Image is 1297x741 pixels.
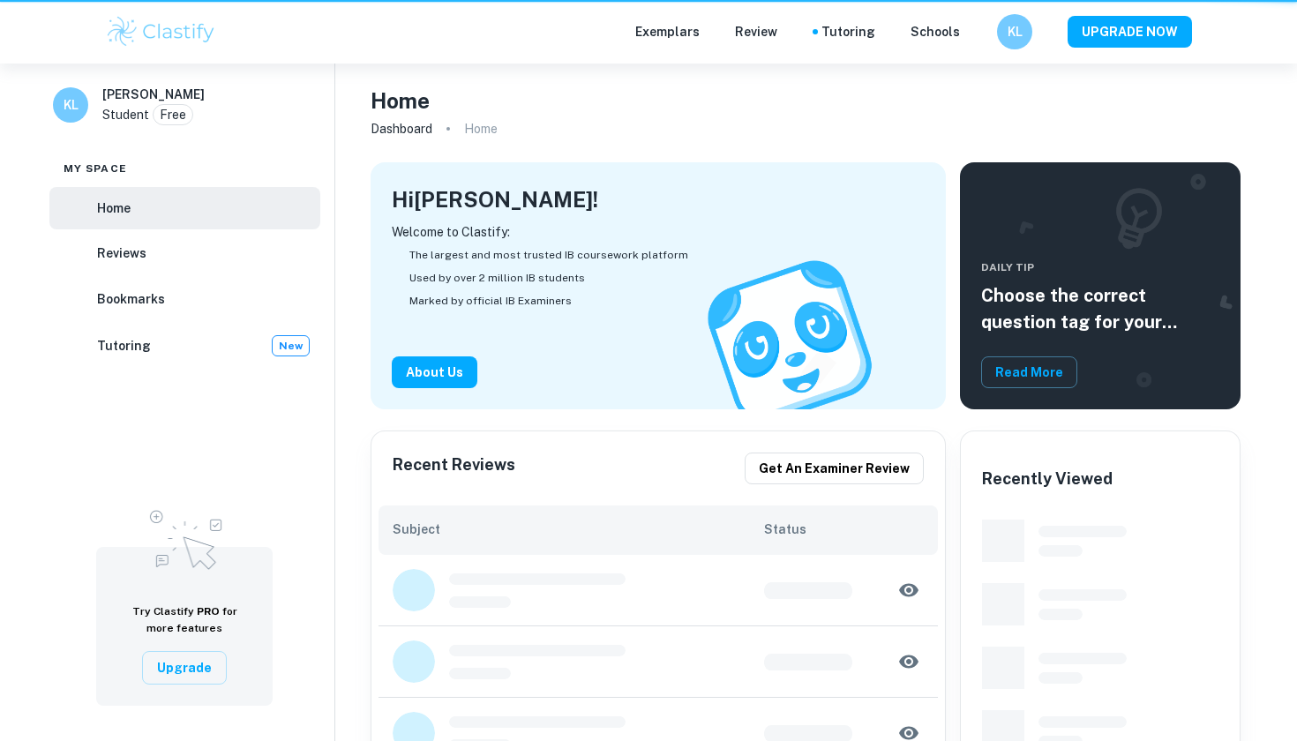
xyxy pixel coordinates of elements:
span: The largest and most trusted IB coursework platform [409,247,688,263]
a: Bookmarks [49,278,320,320]
h6: Tutoring [97,336,151,356]
h6: KL [1005,22,1025,41]
h6: Try Clastify for more features [117,603,251,637]
img: Clastify logo [105,14,217,49]
h6: KL [61,95,81,115]
button: Upgrade [142,651,227,685]
h6: Bookmarks [97,289,165,309]
span: Daily Tip [981,259,1219,275]
h4: Home [371,85,430,116]
h6: Subject [393,520,765,539]
a: Schools [911,22,960,41]
span: My space [64,161,127,176]
button: Get an examiner review [745,453,924,484]
a: TutoringNew [49,324,320,368]
a: Dashboard [371,116,432,141]
h6: Recently Viewed [982,467,1113,491]
h6: Status [764,520,924,539]
span: Used by over 2 million IB students [409,270,585,286]
a: Home [49,187,320,229]
button: About Us [392,356,477,388]
span: Marked by official IB Examiners [409,293,572,309]
p: Exemplars [635,22,700,41]
h6: Reviews [97,243,146,263]
a: Reviews [49,233,320,275]
h6: Home [97,198,131,218]
button: Help and Feedback [974,27,983,36]
h5: Choose the correct question tag for your coursework [981,282,1219,335]
button: KL [997,14,1032,49]
span: PRO [197,605,220,617]
a: Tutoring [821,22,875,41]
img: Upgrade to Pro [140,499,229,575]
p: Student [102,105,149,124]
p: Free [160,105,186,124]
p: Welcome to Clastify: [392,222,925,242]
p: Review [735,22,777,41]
h6: [PERSON_NAME] [102,85,205,104]
span: New [273,338,309,354]
button: Read More [981,356,1077,388]
h4: Hi [PERSON_NAME] ! [392,183,598,215]
p: Home [464,119,498,138]
h6: Recent Reviews [393,453,515,484]
button: UPGRADE NOW [1068,16,1192,48]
